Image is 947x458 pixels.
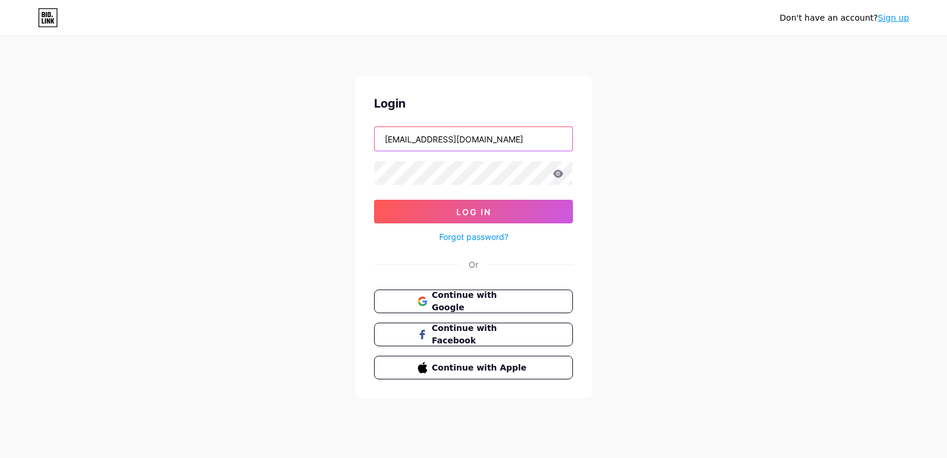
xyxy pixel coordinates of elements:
[439,230,508,243] a: Forgot password?
[469,258,478,271] div: Or
[374,323,573,346] button: Continue with Facebook
[432,289,530,314] span: Continue with Google
[374,356,573,379] button: Continue with Apple
[374,95,573,112] div: Login
[432,322,530,347] span: Continue with Facebook
[374,290,573,313] button: Continue with Google
[878,13,909,22] a: Sign up
[374,200,573,223] button: Log In
[779,12,909,24] div: Don't have an account?
[456,207,491,217] span: Log In
[432,362,530,374] span: Continue with Apple
[375,127,572,151] input: Username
